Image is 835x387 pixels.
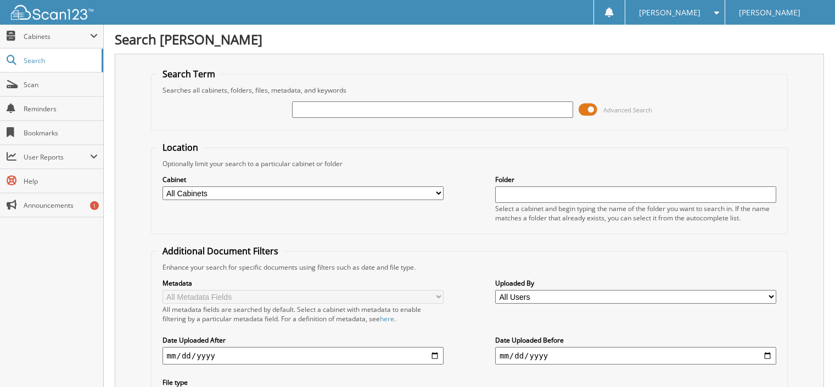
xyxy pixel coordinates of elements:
[90,201,99,210] div: 1
[24,128,98,138] span: Bookmarks
[162,278,444,288] label: Metadata
[639,9,700,16] span: [PERSON_NAME]
[24,201,98,210] span: Announcements
[157,245,284,257] legend: Additional Document Filters
[157,159,782,168] div: Optionally limit your search to a particular cabinet or folder
[495,204,776,223] div: Select a cabinet and begin typing the name of the folder you want to search in. If the name match...
[380,314,394,323] a: here
[115,30,824,48] h1: Search [PERSON_NAME]
[162,335,444,345] label: Date Uploaded After
[495,278,776,288] label: Uploaded By
[162,175,444,184] label: Cabinet
[24,152,90,162] span: User Reports
[162,347,444,365] input: start
[495,175,776,184] label: Folder
[739,9,800,16] span: [PERSON_NAME]
[11,5,93,20] img: scan123-logo-white.svg
[495,335,776,345] label: Date Uploaded Before
[157,86,782,95] div: Searches all cabinets, folders, files, metadata, and keywords
[24,177,98,186] span: Help
[157,141,204,153] legend: Location
[603,106,652,114] span: Advanced Search
[157,263,782,272] div: Enhance your search for specific documents using filters such as date and file type.
[157,68,221,80] legend: Search Term
[162,305,444,323] div: All metadata fields are searched by default. Select a cabinet with metadata to enable filtering b...
[24,80,98,89] span: Scan
[24,56,96,65] span: Search
[24,104,98,113] span: Reminders
[162,378,444,387] label: File type
[24,32,90,41] span: Cabinets
[495,347,776,365] input: end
